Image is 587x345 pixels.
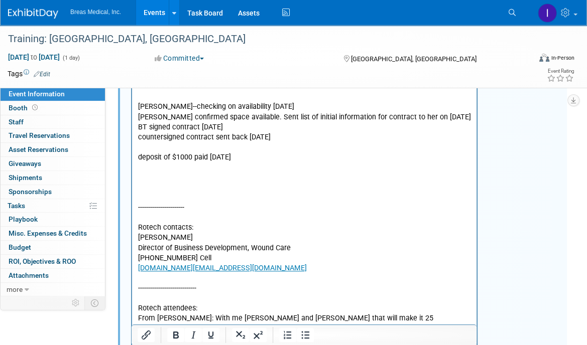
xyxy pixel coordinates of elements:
[9,243,31,251] span: Budget
[1,199,105,213] a: Tasks
[1,115,105,129] a: Staff
[9,159,41,167] span: Giveaways
[250,328,267,342] button: Superscript
[279,328,296,342] button: Numbered list
[34,71,50,78] a: Edit
[70,9,121,16] span: Breas Medical, Inc.
[539,54,549,62] img: Format-Inperson.png
[67,296,85,309] td: Personalize Event Tab Strip
[7,285,23,293] span: more
[62,55,80,61] span: (1 day)
[1,129,105,142] a: Travel Reservations
[30,104,40,111] span: Booth not reserved yet
[8,202,25,210] span: Tasks
[1,227,105,240] a: Misc. Expenses & Credits
[9,188,52,196] span: Sponsorships
[9,257,76,265] span: ROI, Objectives & ROO
[9,145,68,153] span: Asset Reservations
[202,328,219,342] button: Underline
[185,328,202,342] button: Italic
[1,255,105,268] a: ROI, Objectives & ROO
[9,118,24,126] span: Staff
[85,296,105,309] td: Toggle Event Tabs
[29,53,39,61] span: to
[9,104,40,112] span: Booth
[351,55,477,63] span: [GEOGRAPHIC_DATA], [GEOGRAPHIC_DATA]
[151,53,208,63] button: Committed
[9,215,38,223] span: Playbook
[1,269,105,282] a: Attachments
[9,271,49,279] span: Attachments
[486,52,574,67] div: Event Format
[10,296,233,305] a: [PERSON_NAME][EMAIL_ADDRESS][PERSON_NAME][DOMAIN_NAME]
[1,283,105,296] a: more
[8,69,50,79] td: Tags
[138,328,155,342] button: Insert/edit link
[8,53,60,62] span: [DATE] [DATE]
[547,69,574,74] div: Event Rating
[167,328,184,342] button: Bold
[538,4,557,23] img: Inga Dolezar
[1,87,105,101] a: Event Information
[9,131,70,139] span: Travel Reservations
[6,196,232,204] a: The Westin Austin at The Domain (Official Site) - [GEOGRAPHIC_DATA]
[5,30,519,48] div: Training: [GEOGRAPHIC_DATA], [GEOGRAPHIC_DATA]
[9,90,65,98] span: Event Information
[9,174,42,182] span: Shipments
[297,328,314,342] button: Bullet list
[551,54,574,62] div: In-Person
[1,185,105,199] a: Sponsorships
[1,143,105,156] a: Asset Reservations
[1,241,105,254] a: Budget
[1,171,105,185] a: Shipments
[1,101,105,115] a: Booth
[6,105,229,114] a: [PERSON_NAME][EMAIL_ADDRESS][PERSON_NAME][DOMAIN_NAME]
[9,229,87,237] span: Misc. Expenses & Credits
[232,328,249,342] button: Subscript
[1,213,105,226] a: Playbook
[1,157,105,170] a: Giveaways
[8,9,58,19] img: ExhibitDay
